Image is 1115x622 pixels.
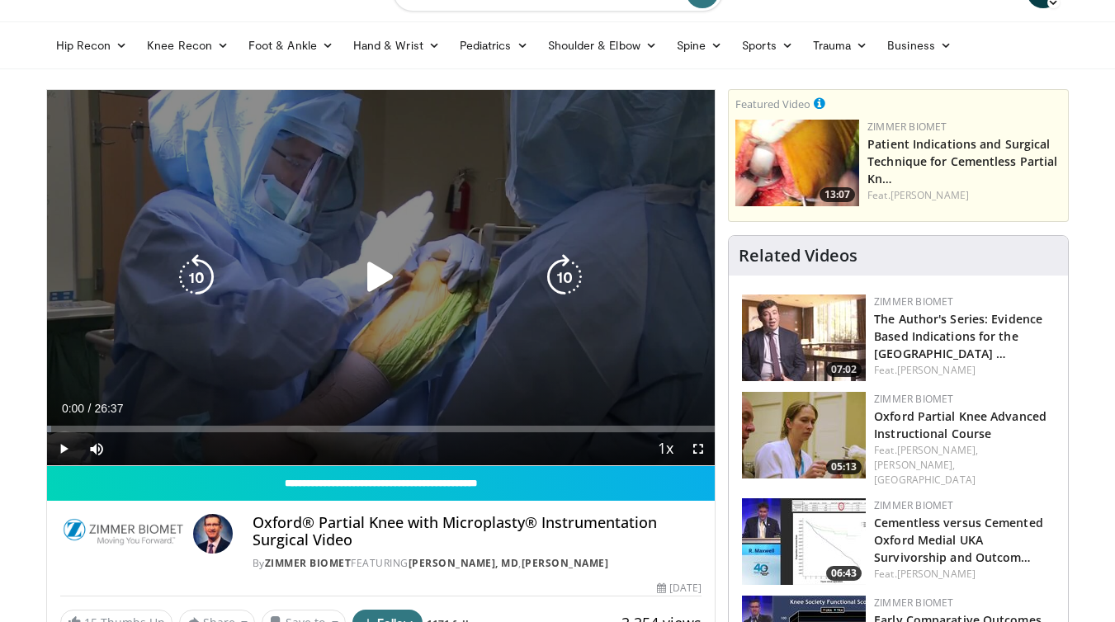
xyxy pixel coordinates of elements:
[877,29,961,62] a: Business
[867,188,1061,203] div: Feat.
[343,29,450,62] a: Hand & Wrist
[867,120,947,134] a: Zimmer Biomet
[742,498,866,585] a: 06:43
[732,29,803,62] a: Sports
[897,443,978,457] a: [PERSON_NAME],
[874,363,1055,378] div: Feat.
[538,29,667,62] a: Shoulder & Elbow
[60,514,187,554] img: Zimmer Biomet
[94,402,123,415] span: 26:37
[803,29,878,62] a: Trauma
[874,458,976,487] a: [PERSON_NAME], [GEOGRAPHIC_DATA]
[667,29,732,62] a: Spine
[47,90,716,466] video-js: Video Player
[253,556,702,571] div: By FEATURING ,
[735,120,859,206] a: 13:07
[742,295,866,381] img: 3ac11ccd-8a36-444e-895a-30d2e7965c67.150x105_q85_crop-smart_upscale.jpg
[742,392,866,478] img: 3857c80e-801d-4c46-bd05-f0c5109e267e.150x105_q85_crop-smart_upscale.jpg
[897,567,976,581] a: [PERSON_NAME]
[735,97,810,111] small: Featured Video
[253,514,702,549] h4: Oxford® Partial Knee with Microplasty® Instrumentation Surgical Video
[742,498,866,585] img: 27b1df9c-3dc6-498b-acb3-d0998967389b.150x105_q85_crop-smart_upscale.jpg
[826,459,862,474] span: 05:13
[80,432,113,465] button: Mute
[409,556,519,570] a: [PERSON_NAME], MD
[897,363,976,377] a: [PERSON_NAME]
[874,515,1043,565] a: Cementless versus Cemented Oxford Medial UKA Survivorship and Outcom…
[874,443,1055,488] div: Feat.
[867,136,1057,186] a: Patient Indications and Surgical Technique for Cementless Partial Kn…
[826,362,862,377] span: 07:02
[88,402,92,415] span: /
[742,392,866,478] a: 05:13
[742,295,866,381] a: 07:02
[47,432,80,465] button: Play
[450,29,538,62] a: Pediatrics
[137,29,239,62] a: Knee Recon
[826,566,862,581] span: 06:43
[735,120,859,206] img: 3efde6b3-4cc2-4370-89c9-d2e13bff7c5c.150x105_q85_crop-smart_upscale.jpg
[193,514,233,554] img: Avatar
[47,426,716,432] div: Progress Bar
[891,188,969,202] a: [PERSON_NAME]
[682,432,715,465] button: Fullscreen
[874,295,953,309] a: Zimmer Biomet
[874,408,1046,441] a: Oxford Partial Knee Advanced Instructional Course
[874,567,1055,582] div: Feat.
[657,581,702,596] div: [DATE]
[265,556,352,570] a: Zimmer Biomet
[874,498,953,512] a: Zimmer Biomet
[239,29,343,62] a: Foot & Ankle
[739,246,858,266] h4: Related Videos
[522,556,609,570] a: [PERSON_NAME]
[46,29,138,62] a: Hip Recon
[874,392,953,406] a: Zimmer Biomet
[649,432,682,465] button: Playback Rate
[62,402,84,415] span: 0:00
[874,311,1042,361] a: The Author's Series: Evidence Based Indications for the [GEOGRAPHIC_DATA] …
[820,187,855,202] span: 13:07
[874,596,953,610] a: Zimmer Biomet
